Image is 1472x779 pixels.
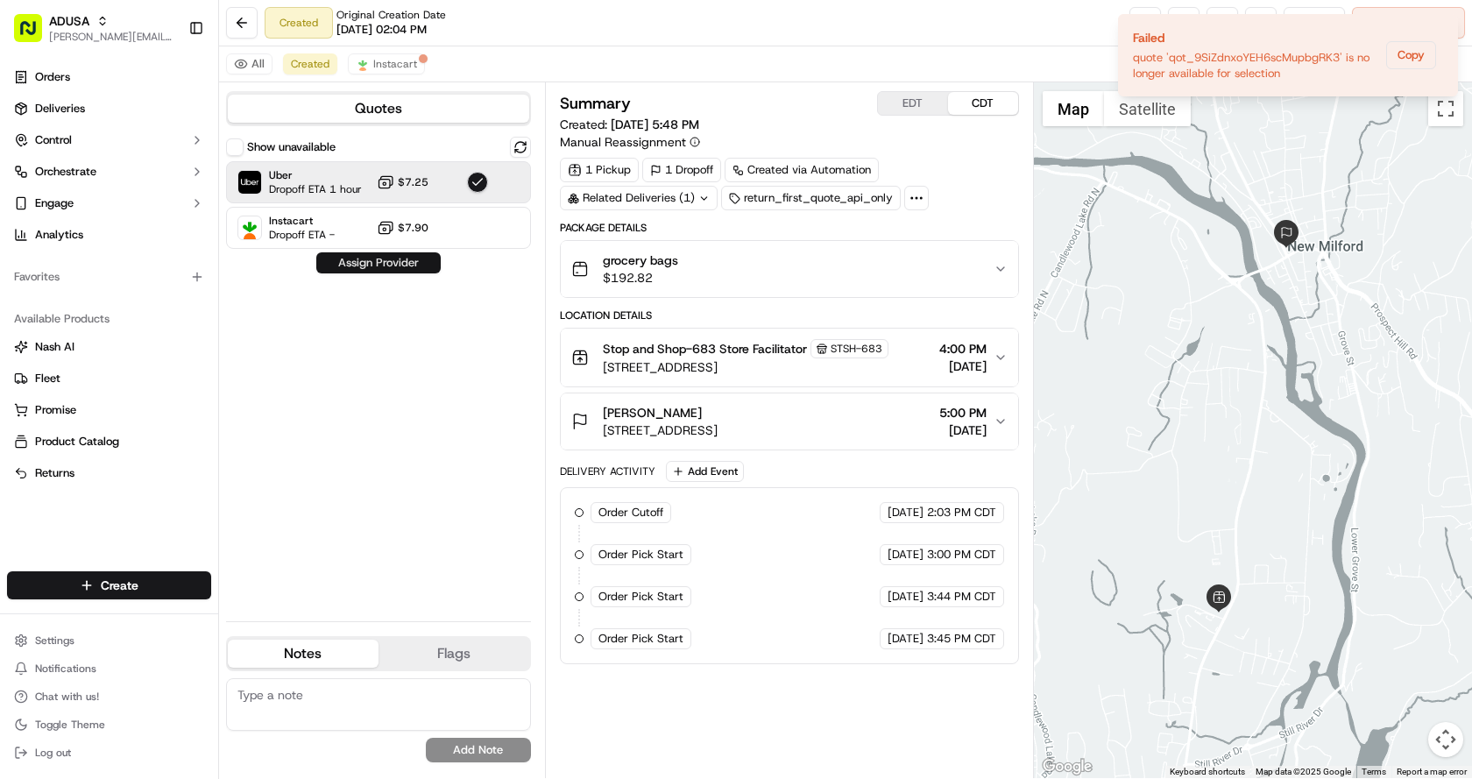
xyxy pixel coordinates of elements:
a: Promise [14,402,204,418]
span: Settings [35,634,74,648]
img: 1736555255976-a54dd68f-1ca7-489b-9aae-adbdc363a1c4 [18,167,49,199]
div: return_first_quote_api_only [721,186,901,210]
button: Manual Reassignment [560,133,700,151]
span: [STREET_ADDRESS] [603,421,718,439]
a: Report a map error [1397,767,1467,776]
button: Create [7,571,211,599]
span: $192.82 [603,269,678,287]
button: [PERSON_NAME][STREET_ADDRESS]5:00 PM[DATE] [561,393,1018,450]
span: Orchestrate [35,164,96,180]
span: Engage [35,195,74,211]
span: grocery bags [603,251,678,269]
button: Add Event [666,461,744,482]
a: Open this area in Google Maps (opens a new window) [1038,755,1096,778]
a: Product Catalog [14,434,204,450]
span: [DATE] 02:04 PM [336,22,427,38]
span: Instacart [269,214,335,228]
span: 5:00 PM [939,404,987,421]
button: Engage [7,189,211,217]
a: 📗Knowledge Base [11,247,141,279]
span: Log out [35,746,71,760]
span: Order Pick Start [598,547,683,563]
button: Copy [1386,41,1436,69]
span: Created [291,57,329,71]
span: Product Catalog [35,434,119,450]
span: Pylon [174,297,212,310]
button: Orchestrate [7,158,211,186]
div: Delivery Activity [560,464,655,478]
button: Stop and Shop-683 Store FacilitatorSTSH-683[STREET_ADDRESS]4:00 PM[DATE] [561,329,1018,386]
button: ADUSA [49,12,89,30]
span: Stop and Shop-683 Store Facilitator [603,340,807,358]
label: Show unavailable [247,139,336,155]
input: Got a question? Start typing here... [46,113,315,131]
div: Start new chat [60,167,287,185]
span: Chat with us! [35,690,99,704]
span: [STREET_ADDRESS] [603,358,888,376]
img: Nash [18,18,53,53]
button: EDT [878,92,948,115]
a: Orders [7,63,211,91]
div: 📗 [18,256,32,270]
span: Created: [560,116,699,133]
span: Fleet [35,371,60,386]
span: API Documentation [166,254,281,272]
button: All [226,53,272,74]
span: Returns [35,465,74,481]
span: Uber [269,168,362,182]
button: CDT [948,92,1018,115]
span: Nash AI [35,339,74,355]
button: Returns [7,459,211,487]
a: 💻API Documentation [141,247,288,279]
a: Nash AI [14,339,204,355]
button: Quotes [228,95,529,123]
span: Map data ©2025 Google [1256,767,1351,776]
button: Control [7,126,211,154]
img: Google [1038,755,1096,778]
div: Available Products [7,305,211,333]
div: 💻 [148,256,162,270]
span: Dropoff ETA - [269,228,335,242]
span: [DATE] [939,421,987,439]
button: Map camera controls [1428,722,1463,757]
a: Created via Automation [725,158,879,182]
a: Fleet [14,371,204,386]
button: Start new chat [298,173,319,194]
span: 3:44 PM CDT [927,589,996,605]
span: $7.90 [398,221,428,235]
span: [PERSON_NAME] [603,404,702,421]
span: Control [35,132,72,148]
span: Manual Reassignment [560,133,686,151]
div: Related Deliveries (1) [560,186,718,210]
button: Flags [379,640,529,668]
span: STSH-683 [831,342,882,356]
p: Welcome 👋 [18,70,319,98]
button: Settings [7,628,211,653]
img: Instacart [238,216,261,239]
span: Analytics [35,227,83,243]
a: Deliveries [7,95,211,123]
button: Promise [7,396,211,424]
button: Keyboard shortcuts [1170,766,1245,778]
div: quote 'qot_9SiZdnxoYEH6scMupbgRK3' is no longer available for selection [1133,50,1379,81]
button: [PERSON_NAME][EMAIL_ADDRESS][PERSON_NAME][DOMAIN_NAME] [49,30,174,44]
span: Toggle Theme [35,718,105,732]
span: Orders [35,69,70,85]
div: 1 Dropoff [642,158,721,182]
button: Nash AI [7,333,211,361]
span: Original Creation Date [336,8,446,22]
img: Uber [238,171,261,194]
span: [DATE] [939,358,987,375]
button: Instacart [348,53,425,74]
button: Chat with us! [7,684,211,709]
span: [DATE] [888,547,924,563]
span: Knowledge Base [35,254,134,272]
a: Terms (opens in new tab) [1362,767,1386,776]
span: Notifications [35,662,96,676]
span: Dropoff ETA 1 hour [269,182,362,196]
span: Instacart [373,57,417,71]
h3: Summary [560,96,631,111]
